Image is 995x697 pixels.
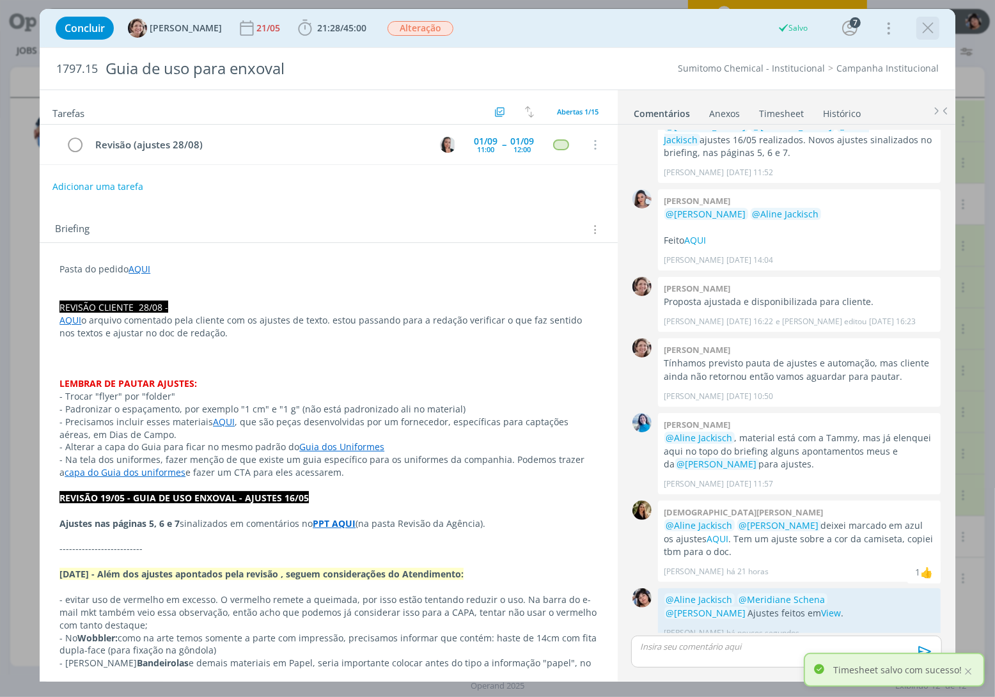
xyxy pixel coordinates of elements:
div: dialog [40,9,955,682]
strong: REVISÃO 19/05 - GUIA DE USO ENXOVAL - AJUSTES 16/05 [59,492,309,504]
p: Pasta do pedido [59,263,598,276]
span: Concluir [65,23,105,33]
button: 7 [840,18,860,38]
strong: Wobbler: [77,632,118,644]
img: A [632,338,652,357]
img: E [632,588,652,607]
strong: [DATE] - Além dos ajustes apontados pela revisão , seguem considerações do Atendimento: [59,568,464,580]
span: @[PERSON_NAME] [677,458,757,470]
b: [PERSON_NAME] [664,195,731,207]
p: [PERSON_NAME] [664,566,725,577]
p: o arquivo comentado pela cliente com os ajustes de texto. estou passando para a redação verificar... [59,314,598,340]
span: [DATE] 10:50 [727,391,774,402]
span: [DATE] 14:04 [727,255,774,266]
a: Sumitomo Chemical - Institucional [678,62,825,74]
strong: Ajustes nas páginas 5, 6 e 7 [59,517,180,529]
img: C [440,137,456,153]
strong: PPT AQUI [313,517,356,529]
span: @[PERSON_NAME] [666,208,746,220]
p: Ajustes feitos em . [664,593,934,620]
span: [DATE] 11:57 [727,478,774,490]
button: 21:28/45:00 [295,18,370,38]
p: ajustes 16/05 realizados. Novos ajustes sinalizados no briefing, nas páginas 5, 6 e 7. [664,120,934,159]
button: Alteração [387,20,454,36]
p: - Alterar a capa do Guia para ficar no mesmo padrão do [59,441,598,453]
p: - Trocar "flyer" por "folder" [59,390,598,403]
button: Adicionar uma tarefa [52,175,144,198]
img: arrow-down-up.svg [525,106,534,118]
span: [DATE] 11:52 [727,167,774,178]
span: @[PERSON_NAME] [666,607,746,619]
div: Anexos [709,107,740,120]
span: [DATE] 16:22 [727,316,774,327]
a: Campanha Institucional [836,62,939,74]
button: A[PERSON_NAME] [128,19,222,38]
span: 21:28 [317,22,340,34]
span: Alteração [388,21,453,36]
span: Briefing [55,221,90,238]
b: [DEMOGRAPHIC_DATA][PERSON_NAME] [664,506,824,518]
p: [PERSON_NAME] [664,478,725,490]
p: Tínhamos previsto pauta de ajustes e automação, mas cliente ainda não retornou então vamos aguard... [664,357,934,383]
span: @Aline Jackisch [666,519,733,531]
p: [PERSON_NAME] [664,167,725,178]
div: 7 [850,17,861,28]
p: Proposta ajustada e disponibilizada para cliente. [664,295,934,308]
span: 45:00 [343,22,366,34]
div: 11:00 [477,146,494,153]
div: 01/09 [510,137,534,146]
div: Guia de uso para enxoval [100,53,565,84]
strong: LEMBRAR DE PAUTAR AJUSTES: [59,377,197,389]
p: -------------------------- [59,542,598,555]
img: A [128,19,147,38]
a: AQUI [213,416,235,428]
p: - Na tela dos uniformes, fazer menção de que existe um guia específico para os uniformes da compa... [59,453,598,479]
span: [PERSON_NAME] [150,24,222,33]
a: Histórico [822,102,861,120]
span: @Aline Jackisch [666,432,733,444]
b: [PERSON_NAME] [664,344,731,356]
div: Revisão (ajustes 28/08) [90,137,428,153]
img: E [632,413,652,432]
p: [PERSON_NAME] [664,627,725,639]
p: [PERSON_NAME] [664,255,725,266]
p: [PERSON_NAME] [664,316,725,327]
span: @[PERSON_NAME] [739,519,819,531]
span: @Meridiane Schena [739,593,826,606]
p: - Padronizar o espaçamento, por exemplo "1 cm" e "1 g" (não está padronizado ali no material) [59,403,598,416]
p: - Precisamos incluir esses materiais , que são peças desenvolvidas por um fornecedor, específicas... [59,416,598,441]
button: Concluir [56,17,114,40]
span: REVISÃO CLIENTE 28/08 - [59,301,168,313]
button: C [439,135,458,154]
a: AQUI [59,314,81,326]
a: capa do Guia dos uniformes [65,466,185,478]
span: -- [502,140,506,149]
span: / [340,22,343,34]
p: deixei marcado em azul os ajustes . Tem um ajuste sobre a cor da camiseta, copiei tbm para o doc. [664,519,934,558]
div: Salvo [778,22,808,34]
span: @Aline Jackisch [666,593,733,606]
p: , material está com a Tammy, mas já elenquei aqui no topo do briefing alguns apontamentos meus e ... [664,432,934,471]
span: há 21 horas [727,566,769,577]
p: Timesheet salvo com sucesso! [833,663,962,677]
span: @Aline Jackisch [753,208,819,220]
div: 12:00 [513,146,531,153]
div: 01/09 [474,137,497,146]
p: Feito [664,234,934,247]
span: 1797.15 [56,62,98,76]
div: 21/05 [256,24,283,33]
span: @Aline Jackisch [664,120,869,145]
a: View [822,607,842,619]
p: sinalizados em comentários no (na pasta Revisão da Agência). [59,517,598,530]
a: AQUI [685,234,707,246]
strong: Bandeirolas [137,657,189,669]
a: AQUI [707,533,729,545]
b: [PERSON_NAME] [664,419,731,430]
a: AQUI [129,263,150,275]
div: Meridiane Schena [920,565,933,580]
b: [PERSON_NAME] [664,283,731,294]
a: Guia dos Uniformes [299,441,384,453]
span: há poucos segundos [727,627,800,639]
p: [PERSON_NAME] [664,391,725,402]
span: Abertas 1/15 [557,107,599,116]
